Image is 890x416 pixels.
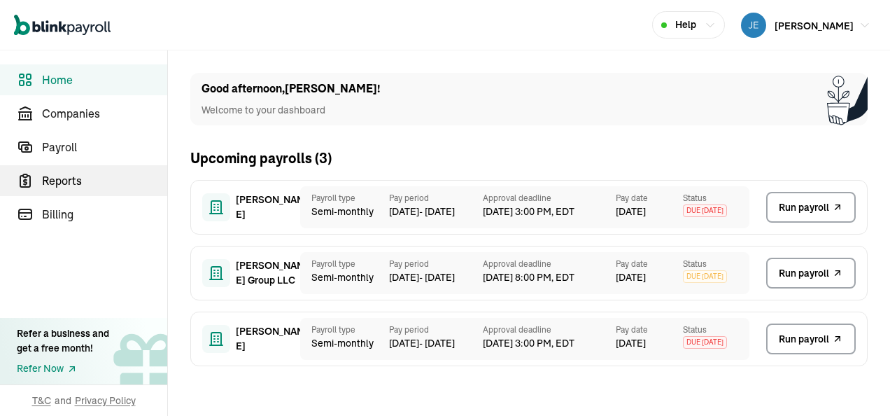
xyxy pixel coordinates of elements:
button: Help [652,11,725,39]
nav: Global [14,5,111,46]
p: Welcome to your dashboard [202,103,381,118]
span: Payroll type [311,324,378,336]
span: [DATE] - [DATE] [389,270,483,285]
span: Help [675,18,696,32]
span: Pay date [616,258,682,270]
span: [DATE] [616,270,646,285]
a: Refer Now [17,361,109,376]
span: Run payroll [779,332,829,347]
span: Due [DATE] [683,204,727,217]
span: Status [683,192,749,204]
span: Privacy Policy [75,394,136,408]
span: Pay period [389,192,483,204]
span: [PERSON_NAME] Group LLC [236,258,306,288]
a: Run payroll [766,258,856,289]
span: Due [DATE] [683,270,727,283]
span: T&C [32,394,51,408]
span: Status [683,258,749,270]
span: [DATE] [616,204,646,219]
h1: Good afternoon , [PERSON_NAME] ! [202,81,381,97]
span: Home [42,71,167,88]
span: Companies [42,105,167,122]
span: [DATE] 3:00 PM, EDT [483,336,616,351]
span: Billing [42,206,167,223]
span: Run payroll [779,200,829,215]
span: [DATE] [616,336,646,351]
span: Approval deadline [483,192,616,204]
span: Pay period [389,258,483,270]
div: Refer a business and get a free month! [17,326,109,356]
span: [DATE] 3:00 PM, EDT [483,204,616,219]
span: [PERSON_NAME] [236,193,306,222]
span: [DATE] - [DATE] [389,336,483,351]
span: Payroll type [311,192,378,204]
span: [DATE] - [DATE] [389,204,483,219]
a: Run payroll [766,324,856,354]
span: Payroll [42,139,167,155]
span: Semi-monthly [311,204,378,219]
span: Reports [42,172,167,189]
span: Due [DATE] [683,336,727,349]
span: Approval deadline [483,324,616,336]
h2: Upcoming payrolls ( 3 ) [190,148,332,169]
button: [PERSON_NAME] [735,10,876,41]
span: Pay date [616,192,682,204]
span: Status [683,324,749,336]
span: [DATE] 8:00 PM, EDT [483,270,616,285]
span: Pay date [616,324,682,336]
span: Run payroll [779,266,829,281]
img: Plant illustration [827,73,868,125]
span: [PERSON_NAME] [236,324,306,354]
iframe: Chat Widget [820,349,890,416]
span: and [55,394,71,408]
span: Pay period [389,324,483,336]
span: Semi-monthly [311,270,378,285]
span: Payroll type [311,258,378,270]
span: [PERSON_NAME] [775,20,854,32]
span: Approval deadline [483,258,616,270]
a: Run payroll [766,192,856,223]
span: Semi-monthly [311,336,378,351]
